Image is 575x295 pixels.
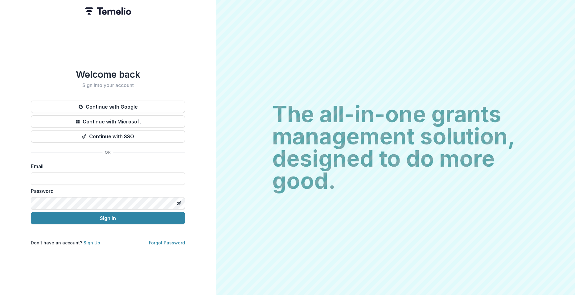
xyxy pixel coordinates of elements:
button: Continue with Google [31,101,185,113]
button: Continue with Microsoft [31,115,185,128]
a: Sign Up [84,240,100,245]
label: Password [31,187,181,195]
button: Toggle password visibility [174,198,184,208]
button: Sign In [31,212,185,224]
button: Continue with SSO [31,130,185,143]
h2: Sign into your account [31,82,185,88]
a: Forgot Password [149,240,185,245]
img: Temelio [85,7,131,15]
label: Email [31,163,181,170]
p: Don't have an account? [31,239,100,246]
h1: Welcome back [31,69,185,80]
